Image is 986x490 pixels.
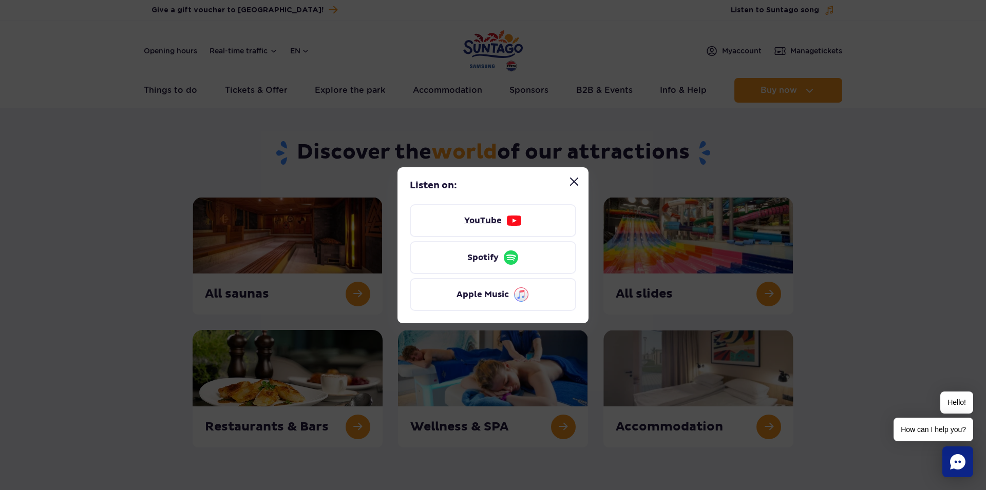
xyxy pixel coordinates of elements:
[410,180,576,192] p: Listen on:
[410,204,576,237] a: YouTube
[942,446,973,477] div: Chat
[410,278,576,311] a: Apple Music
[940,391,973,414] span: Hello!
[410,241,576,274] a: Spotify
[894,418,973,441] span: How can I help you?
[564,171,584,192] button: Close “Listen to Suntago song” modal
